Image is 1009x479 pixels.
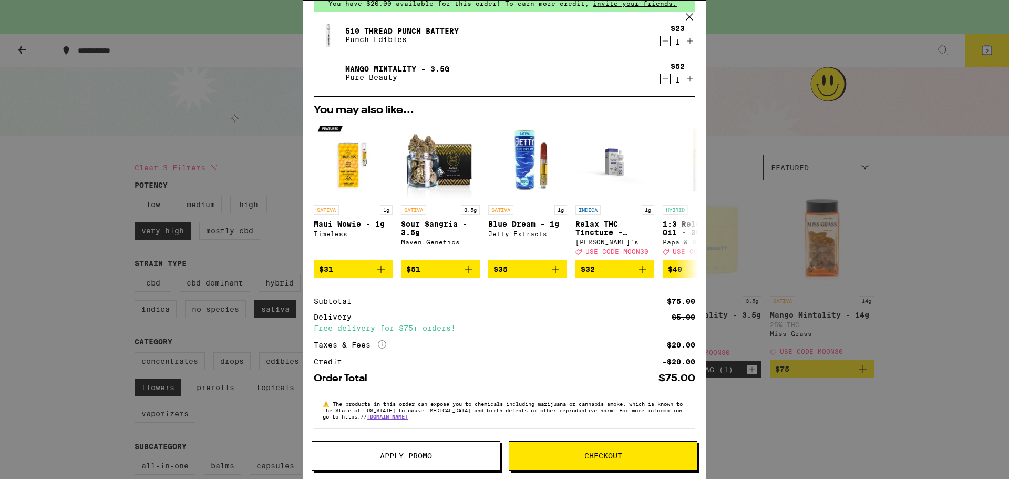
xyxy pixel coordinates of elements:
div: $5.00 [672,313,695,321]
div: Delivery [314,313,359,321]
div: 1 [671,38,685,46]
img: Timeless - Maui Wowie - 1g [314,121,393,200]
div: 1 [671,76,685,84]
button: Add to bag [488,260,567,278]
button: Add to bag [575,260,654,278]
div: Papa & Barkley [663,239,742,246]
span: USE CODE MOON30 [585,248,648,255]
span: $40 [668,265,682,273]
a: Open page for Relax THC Tincture - 1000mg from Mary's Medicinals [575,121,654,260]
img: 510 Thread Punch Battery [314,21,343,50]
div: [PERSON_NAME]'s Medicinals [575,239,654,246]
a: Mango Mintality - 3.5g [345,65,449,73]
div: $75.00 [658,374,695,383]
p: INDICA [575,205,601,215]
p: Sour Sangria - 3.5g [401,220,480,237]
img: Maven Genetics - Sour Sangria - 3.5g [401,121,480,200]
p: Pure Beauty [345,73,449,81]
div: $52 [671,62,685,70]
button: Add to bag [401,260,480,278]
button: Increment [685,74,695,84]
button: Apply Promo [312,441,500,471]
span: Apply Promo [380,452,432,460]
p: 1g [554,205,567,215]
span: $51 [406,265,420,273]
div: -$20.00 [662,358,695,365]
button: Add to bag [314,260,393,278]
span: $32 [581,265,595,273]
img: Papa & Barkley - 1:3 Releaf Body Oil - 300mg [663,121,742,200]
a: Open page for 1:3 Releaf Body Oil - 300mg from Papa & Barkley [663,121,742,260]
p: SATIVA [488,205,513,215]
p: 1:3 Releaf Body Oil - 300mg [663,220,742,237]
button: Decrement [660,36,671,46]
div: Subtotal [314,298,359,305]
button: Increment [685,36,695,46]
span: The products in this order can expose you to chemicals including marijuana or cannabis smoke, whi... [323,401,683,420]
p: Maui Wowie - 1g [314,220,393,228]
span: $31 [319,265,333,273]
a: Open page for Maui Wowie - 1g from Timeless [314,121,393,260]
p: 3.5g [461,205,480,215]
div: Timeless [314,230,393,237]
span: ⚠️ [323,401,333,407]
div: $20.00 [667,341,695,349]
p: Blue Dream - 1g [488,220,567,228]
div: Maven Genetics [401,239,480,246]
img: Mary's Medicinals - Relax THC Tincture - 1000mg [575,121,654,200]
p: SATIVA [401,205,426,215]
div: Credit [314,358,349,365]
div: $75.00 [667,298,695,305]
div: Order Total [314,374,375,383]
img: Mango Mintality - 3.5g [314,58,343,88]
span: USE CODE MOON30 [673,248,736,255]
div: Taxes & Fees [314,340,386,350]
div: Free delivery for $75+ orders! [314,324,695,332]
div: Jetty Extracts [488,230,567,237]
button: Decrement [660,74,671,84]
a: Open page for Blue Dream - 1g from Jetty Extracts [488,121,567,260]
p: 1g [380,205,393,215]
div: $23 [671,24,685,33]
a: Open page for Sour Sangria - 3.5g from Maven Genetics [401,121,480,260]
span: Checkout [584,452,622,460]
p: Punch Edibles [345,35,459,44]
span: $35 [493,265,508,273]
button: Add to bag [663,260,742,278]
img: Jetty Extracts - Blue Dream - 1g [488,121,567,200]
p: 1g [642,205,654,215]
p: HYBRID [663,205,688,215]
p: Relax THC Tincture - 1000mg [575,220,654,237]
h2: You may also like... [314,105,695,116]
a: 510 Thread Punch Battery [345,27,459,35]
a: [DOMAIN_NAME] [367,413,408,420]
span: Hi. Need any help? [6,7,76,16]
button: Checkout [509,441,697,471]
